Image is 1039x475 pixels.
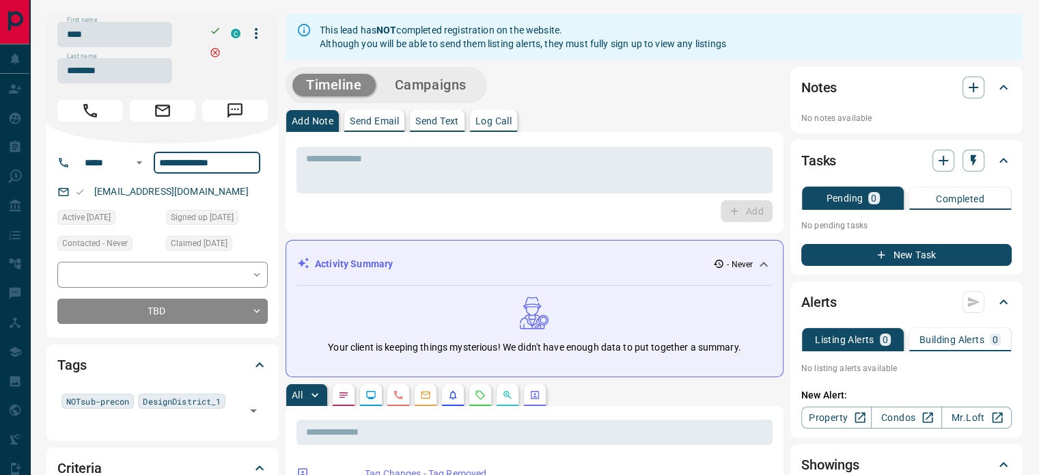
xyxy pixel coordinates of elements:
span: Claimed [DATE] [171,236,227,250]
h2: Tasks [801,150,836,172]
div: Tasks [801,144,1012,177]
svg: Notes [338,390,349,401]
p: - Never [727,258,753,271]
button: Open [131,154,148,171]
div: Notes [801,71,1012,104]
p: Building Alerts [919,335,984,344]
p: 0 [993,335,998,344]
svg: Opportunities [502,390,513,401]
div: Activity Summary- Never [297,252,772,277]
svg: Calls [393,390,404,401]
div: Mon Feb 28 2022 [166,210,268,229]
span: Active [DATE] [62,211,111,224]
strong: NOT [376,25,396,36]
label: First name [67,16,97,25]
p: Your client is keeping things mysterious! We didn't have enough data to put together a summary. [328,340,740,355]
div: This lead has completed registration on the website. Although you will be able to send them listi... [320,18,726,56]
label: Last name [67,52,97,61]
div: Alerts [801,286,1012,318]
p: Pending [826,193,863,203]
span: Signed up [DATE] [171,211,234,224]
button: Campaigns [381,74,480,96]
span: Message [202,100,268,122]
a: Property [801,407,872,429]
p: No pending tasks [801,215,1012,236]
div: condos.ca [231,29,240,38]
p: No notes available [801,112,1012,124]
div: Mon Feb 28 2022 [166,236,268,255]
h2: Notes [801,77,837,98]
p: 0 [883,335,888,344]
svg: Lead Browsing Activity [365,390,376,401]
h2: Tags [57,354,86,376]
p: Completed [936,194,984,204]
svg: Email Valid [75,187,85,197]
p: 0 [871,193,876,203]
p: Send Email [350,116,399,126]
p: Send Text [415,116,459,126]
svg: Requests [475,390,486,401]
span: DesignDistrict_1 [143,394,221,408]
a: Condos [871,407,941,429]
p: Listing Alerts [815,335,874,344]
svg: Emails [420,390,431,401]
button: New Task [801,244,1012,266]
p: New Alert: [801,388,1012,403]
p: Add Note [292,116,333,126]
p: Log Call [475,116,512,126]
button: Open [244,401,263,420]
p: All [292,390,303,400]
svg: Agent Actions [529,390,540,401]
div: Mon Feb 28 2022 [57,210,159,229]
div: TBD [57,299,268,324]
div: Tags [57,349,268,381]
span: Email [130,100,195,122]
h2: Alerts [801,291,837,313]
svg: Listing Alerts [447,390,458,401]
span: Contacted - Never [62,236,128,250]
a: [EMAIL_ADDRESS][DOMAIN_NAME] [94,186,249,197]
a: Mr.Loft [941,407,1012,429]
span: NOTsub-precon [66,394,129,408]
button: Timeline [292,74,376,96]
p: No listing alerts available [801,362,1012,375]
p: Activity Summary [315,257,393,271]
span: Call [57,100,123,122]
